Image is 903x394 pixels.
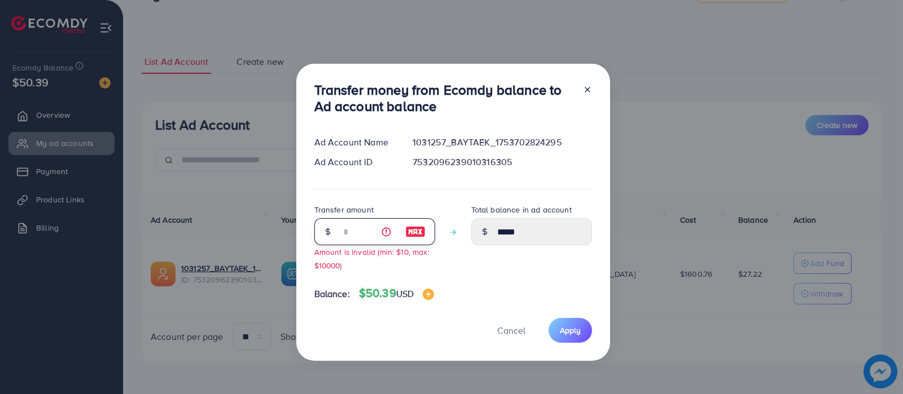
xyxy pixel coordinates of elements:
span: Balance: [314,287,350,300]
div: Ad Account ID [305,156,404,169]
h4: $50.39 [359,286,434,300]
label: Total balance in ad account [471,204,572,215]
img: image [423,289,434,300]
button: Apply [549,318,592,342]
span: USD [396,287,414,300]
label: Transfer amount [314,204,374,215]
div: Ad Account Name [305,136,404,149]
span: Cancel [497,324,525,337]
img: image [405,225,426,238]
div: 1031257_BAYTAEK_1753702824295 [404,136,600,149]
span: Apply [560,325,581,336]
div: 7532096239010316305 [404,156,600,169]
h3: Transfer money from Ecomdy balance to Ad account balance [314,82,574,114]
button: Cancel [483,318,540,342]
small: Amount is invalid (min: $10, max: $10000) [314,246,429,270]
